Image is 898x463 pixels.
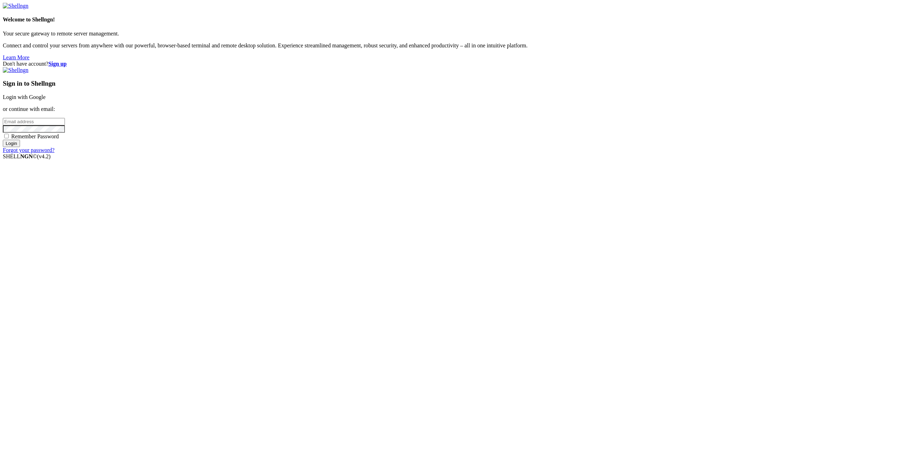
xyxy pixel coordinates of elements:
[3,16,895,23] h4: Welcome to Shellngn!
[3,54,29,60] a: Learn More
[3,106,895,112] p: or continue with email:
[11,133,59,139] span: Remember Password
[3,3,28,9] img: Shellngn
[3,118,65,125] input: Email address
[3,31,895,37] p: Your secure gateway to remote server management.
[37,153,51,159] span: 4.2.0
[3,153,51,159] span: SHELL ©
[3,42,895,49] p: Connect and control your servers from anywhere with our powerful, browser-based terminal and remo...
[3,80,895,87] h3: Sign in to Shellngn
[48,61,67,67] a: Sign up
[3,67,28,73] img: Shellngn
[4,134,9,138] input: Remember Password
[3,147,54,153] a: Forgot your password?
[20,153,33,159] b: NGN
[3,61,895,67] div: Don't have account?
[3,140,20,147] input: Login
[3,94,46,100] a: Login with Google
